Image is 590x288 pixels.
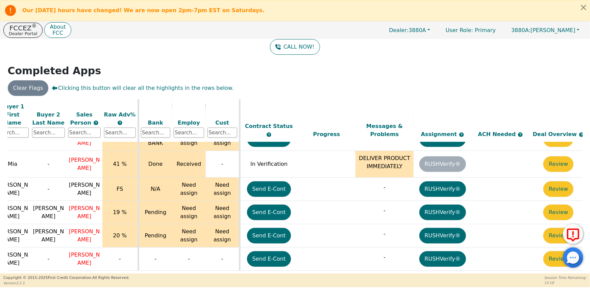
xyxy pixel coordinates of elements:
[69,228,100,243] span: [PERSON_NAME]
[138,151,172,178] td: Done
[3,23,43,38] button: FCCEZ®Dealer Portal
[207,128,237,138] input: Search...
[138,201,172,224] td: Pending
[70,111,93,126] span: Sales Person
[3,281,129,286] p: Version 3.2.3
[9,31,37,36] p: Dealer Portal
[544,280,587,285] p: 13:18
[563,224,583,244] button: Report Error to FCC
[511,27,531,33] span: 3880A:
[206,178,240,201] td: Need assign
[543,205,573,220] button: Review
[9,25,37,31] p: FCCEZ
[206,201,240,224] td: Need assign
[206,224,240,247] td: Need assign
[30,151,66,178] td: -
[32,23,37,29] sup: ®
[104,111,136,117] span: Raw Adv%
[247,251,291,267] button: Send E-Cont
[69,205,100,219] span: [PERSON_NAME]
[113,209,127,215] span: 19 %
[357,183,412,191] p: -
[172,247,206,271] td: -
[138,247,172,271] td: -
[8,65,101,77] strong: Completed Apps
[421,131,459,137] span: Assignment
[50,24,66,30] p: About
[141,119,171,127] div: Bank
[357,230,412,238] p: -
[544,275,587,280] p: Session Time Remaining:
[113,232,127,239] span: 20 %
[247,228,291,243] button: Send E-Cont
[533,131,584,137] span: Deal Overview
[119,256,121,262] span: -
[3,275,129,281] p: Copyright © 2015- 2025 First Credit Corporation.
[299,130,354,138] div: Progress
[92,276,129,280] span: All Rights Reserved.
[44,22,71,38] button: AboutFCC
[357,122,412,138] div: Messages & Problems
[543,251,573,267] button: Review
[240,151,298,178] td: In Verification
[389,27,426,33] span: 3880A
[206,151,240,178] td: -
[30,201,66,224] td: [PERSON_NAME]
[174,128,204,138] input: Search...
[22,7,265,14] b: Our [DATE] hours have changed! We are now open 2pm-7pm EST on Saturdays.
[141,128,171,138] input: Search...
[69,157,100,171] span: [PERSON_NAME]
[357,207,412,215] p: -
[419,251,466,267] button: RUSHVerify®
[172,201,206,224] td: Need assign
[207,119,237,127] div: Cust
[30,247,66,271] td: -
[172,224,206,247] td: Need assign
[69,252,100,266] span: [PERSON_NAME]
[389,27,409,33] span: Dealer:
[113,161,127,167] span: 41 %
[511,27,575,33] span: [PERSON_NAME]
[357,154,412,171] p: DELIVER PRODUCT IMMEDIATELY
[419,205,466,220] button: RUSHVerify®
[245,123,293,129] span: Contract Status
[478,131,518,137] span: ACH Needed
[543,156,573,172] button: Review
[8,80,49,96] button: Clear Flags
[32,110,65,127] div: Buyer 2 Last Name
[206,247,240,271] td: -
[419,228,466,243] button: RUSHVerify®
[138,224,172,247] td: Pending
[439,24,502,37] a: User Role: Primary
[439,24,502,37] p: Primary
[52,84,233,92] span: Clicking this button will clear all the highlights in the rows below.
[30,224,66,247] td: [PERSON_NAME]
[247,181,291,197] button: Send E-Cont
[68,128,101,138] input: Search...
[270,39,320,55] button: CALL NOW!
[50,30,66,36] p: FCC
[419,181,466,197] button: RUSHVerify®
[446,27,473,33] span: User Role :
[543,228,573,243] button: Review
[172,178,206,201] td: Need assign
[117,186,123,192] span: FS
[382,25,437,35] button: Dealer:3880A
[504,25,587,35] button: 3880A:[PERSON_NAME]
[138,178,172,201] td: N/A
[69,182,100,196] span: [PERSON_NAME]
[104,128,136,138] input: Search...
[172,151,206,178] td: Received
[247,205,291,220] button: Send E-Cont
[357,253,412,261] p: -
[577,0,590,14] button: Close alert
[174,119,204,127] div: Employ
[543,181,573,197] button: Review
[32,128,65,138] input: Search...
[30,178,66,201] td: -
